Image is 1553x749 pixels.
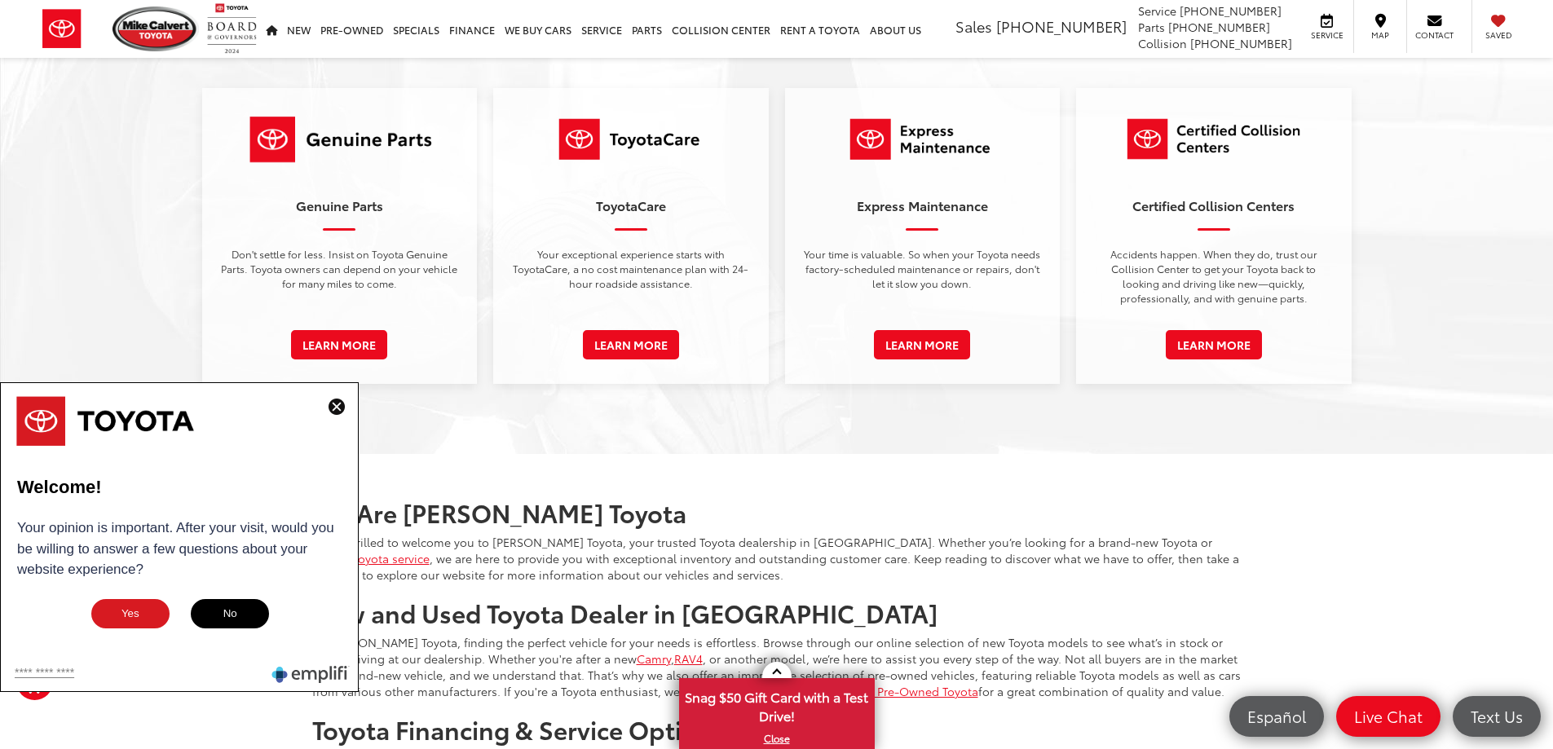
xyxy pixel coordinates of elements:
[1168,19,1270,35] span: [PHONE_NUMBER]
[955,15,992,37] span: Sales
[1190,35,1292,51] span: [PHONE_NUMBER]
[874,330,970,359] a: Learn More
[353,550,430,566] a: Toyota service
[510,247,752,305] p: Your exceptional experience starts with ToyotaCare, a no cost maintenance plan with 24-hour roads...
[218,247,461,305] p: Don't settle for less. Insist on Toyota Genuine Parts. Toyota owners can depend on your vehicle f...
[844,112,1000,165] img: Toyota Logo
[1362,29,1398,41] span: Map
[1308,29,1345,41] span: Service
[1180,2,1282,19] span: [PHONE_NUMBER]
[857,198,988,213] h3: Express Maintenance
[583,330,679,359] a: Learn More
[1092,247,1335,305] p: Accidents happen. When they do, trust our Collision Center to get your Toyota back to looking and...
[1480,29,1516,41] span: Saved
[1166,330,1262,359] a: Learn More
[243,112,436,165] img: Toyota Logo
[801,247,1044,305] p: Your time is valuable. So when your Toyota needs factory-scheduled maintenance or repairs, don't ...
[1121,112,1306,165] img: Toyota Logo
[1138,19,1165,35] span: Parts
[553,112,709,165] img: Toyota Logo
[596,198,666,213] h3: ToyotaCare
[996,15,1127,37] span: [PHONE_NUMBER]
[674,650,703,667] a: RAV4
[312,634,1242,699] p: At [PERSON_NAME] Toyota, finding the perfect vehicle for your needs is effortless. Browse through...
[312,599,1242,626] h2: New and Used Toyota Dealer in [GEOGRAPHIC_DATA]
[1453,696,1541,737] a: Text Us
[1346,706,1431,726] span: Live Chat
[1463,706,1531,726] span: Text Us
[1138,2,1176,19] span: Service
[1138,35,1187,51] span: Collision
[827,683,978,699] a: Certified Pre-Owned Toyota
[113,7,199,51] img: Mike Calvert Toyota
[312,499,1242,526] h2: We Are [PERSON_NAME] Toyota
[312,716,1242,742] h2: Toyota Financing & Service Options
[1336,696,1440,737] a: Live Chat
[296,198,383,213] h3: Genuine Parts
[1239,706,1314,726] span: Español
[1229,696,1324,737] a: Español
[312,534,1242,583] p: We’re thrilled to welcome you to [PERSON_NAME] Toyota, your trusted Toyota dealership in [GEOGRAP...
[637,650,671,667] a: Camry
[1415,29,1454,41] span: Contact
[681,680,873,729] span: Snag $50 Gift Card with a Test Drive!
[1132,198,1295,213] h3: Certified Collision Centers
[291,330,387,359] a: Learn More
